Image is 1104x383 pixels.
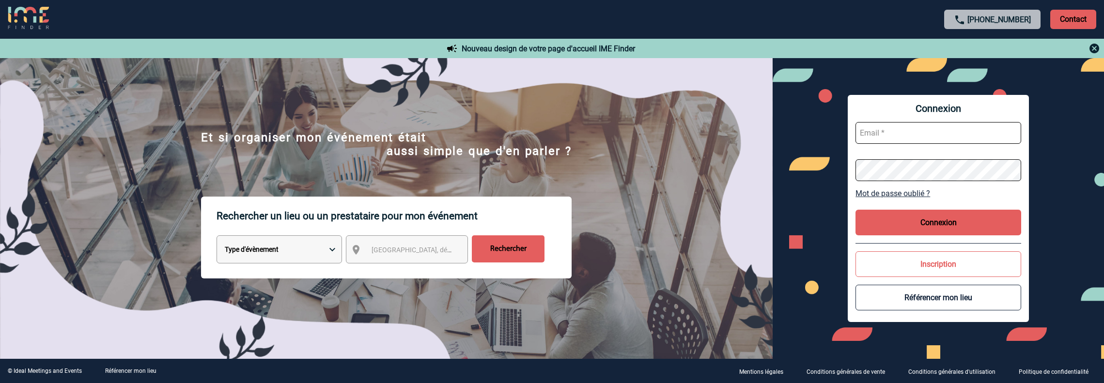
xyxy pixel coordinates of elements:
[855,122,1021,144] input: Email *
[799,367,901,376] a: Conditions générales de vente
[1050,10,1096,29] p: Contact
[855,251,1021,277] button: Inscription
[372,246,506,254] span: [GEOGRAPHIC_DATA], département, région...
[739,368,783,375] p: Mentions légales
[731,367,799,376] a: Mentions légales
[855,285,1021,310] button: Référencer mon lieu
[855,189,1021,198] a: Mot de passe oublié ?
[1019,368,1088,375] p: Politique de confidentialité
[855,103,1021,114] span: Connexion
[105,368,156,374] a: Référencer mon lieu
[855,210,1021,235] button: Connexion
[967,15,1031,24] a: [PHONE_NUMBER]
[901,367,1011,376] a: Conditions générales d'utilisation
[1011,367,1104,376] a: Politique de confidentialité
[807,368,885,375] p: Conditions générales de vente
[8,368,82,374] div: © Ideal Meetings and Events
[908,368,995,375] p: Conditions générales d'utilisation
[472,235,544,262] input: Rechercher
[217,197,572,235] p: Rechercher un lieu ou un prestataire pour mon événement
[954,14,965,26] img: call-24-px.png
